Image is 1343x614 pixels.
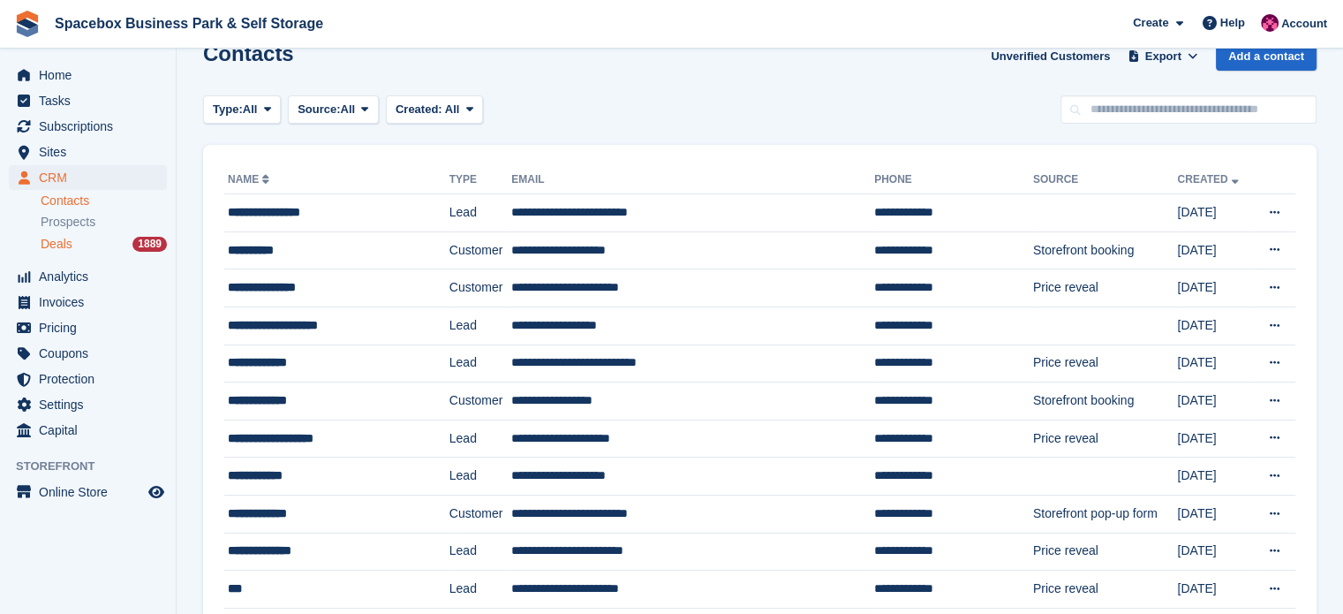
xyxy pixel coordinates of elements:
[39,418,145,443] span: Capital
[1033,495,1178,533] td: Storefront pop-up form
[1220,14,1245,32] span: Help
[341,101,356,118] span: All
[1216,42,1317,71] a: Add a contact
[39,315,145,340] span: Pricing
[984,42,1117,71] a: Unverified Customers
[41,235,167,254] a: Deals 1889
[146,481,167,503] a: Preview store
[1177,495,1252,533] td: [DATE]
[132,237,167,252] div: 1889
[1124,42,1202,71] button: Export
[39,165,145,190] span: CRM
[9,392,167,417] a: menu
[874,166,1033,194] th: Phone
[1033,166,1178,194] th: Source
[14,11,41,37] img: stora-icon-8386f47178a22dfd0bd8f6a31ec36ba5ce8667c1dd55bd0f319d3a0aa187defe.svg
[1261,14,1279,32] img: Avishka Chauhan
[9,88,167,113] a: menu
[449,269,511,307] td: Customer
[1033,383,1178,421] td: Storefront booking
[288,95,379,125] button: Source: All
[1033,420,1178,458] td: Price reveal
[9,140,167,164] a: menu
[9,418,167,443] a: menu
[39,392,145,417] span: Settings
[39,480,145,504] span: Online Store
[39,88,145,113] span: Tasks
[1177,194,1252,232] td: [DATE]
[9,367,167,391] a: menu
[39,290,145,315] span: Invoices
[39,63,145,87] span: Home
[1177,231,1252,269] td: [DATE]
[41,213,167,231] a: Prospects
[1177,307,1252,345] td: [DATE]
[1177,269,1252,307] td: [DATE]
[1145,48,1181,65] span: Export
[449,231,511,269] td: Customer
[9,315,167,340] a: menu
[9,341,167,366] a: menu
[298,101,340,118] span: Source:
[449,307,511,345] td: Lead
[449,345,511,383] td: Lead
[449,166,511,194] th: Type
[449,495,511,533] td: Customer
[203,42,294,65] h1: Contacts
[449,420,511,458] td: Lead
[396,102,442,116] span: Created:
[9,480,167,504] a: menu
[39,367,145,391] span: Protection
[39,140,145,164] span: Sites
[1177,383,1252,421] td: [DATE]
[1177,533,1252,571] td: [DATE]
[48,9,330,38] a: Spacebox Business Park & Self Storage
[9,264,167,289] a: menu
[9,114,167,139] a: menu
[1033,269,1178,307] td: Price reveal
[1033,345,1178,383] td: Price reveal
[1177,420,1252,458] td: [DATE]
[1033,231,1178,269] td: Storefront booking
[1177,173,1241,186] a: Created
[449,458,511,496] td: Lead
[1177,345,1252,383] td: [DATE]
[228,173,273,186] a: Name
[1177,571,1252,609] td: [DATE]
[1133,14,1168,32] span: Create
[1281,15,1327,33] span: Account
[41,214,95,231] span: Prospects
[39,341,145,366] span: Coupons
[1033,533,1178,571] td: Price reveal
[449,383,511,421] td: Customer
[9,165,167,190] a: menu
[449,533,511,571] td: Lead
[213,101,243,118] span: Type:
[39,264,145,289] span: Analytics
[1177,458,1252,496] td: [DATE]
[41,193,167,209] a: Contacts
[9,290,167,315] a: menu
[243,101,258,118] span: All
[445,102,460,116] span: All
[511,166,874,194] th: Email
[449,194,511,232] td: Lead
[386,95,483,125] button: Created: All
[449,571,511,609] td: Lead
[39,114,145,139] span: Subscriptions
[203,95,281,125] button: Type: All
[16,458,176,475] span: Storefront
[1033,571,1178,609] td: Price reveal
[41,236,72,253] span: Deals
[9,63,167,87] a: menu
